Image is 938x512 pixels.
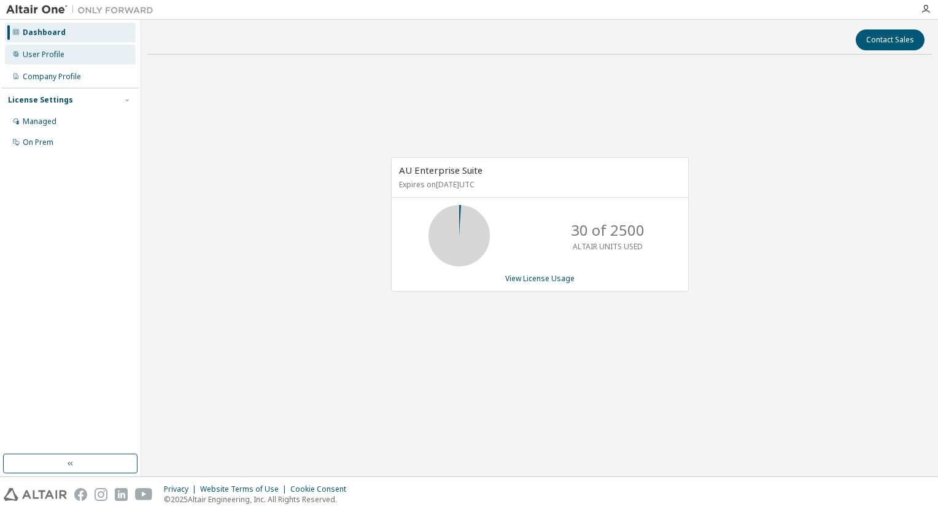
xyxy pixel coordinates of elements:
div: Dashboard [23,28,66,37]
img: instagram.svg [95,488,107,501]
p: ALTAIR UNITS USED [573,241,643,252]
div: Privacy [164,484,200,494]
div: Managed [23,117,56,126]
div: Cookie Consent [290,484,354,494]
div: Company Profile [23,72,81,82]
img: linkedin.svg [115,488,128,501]
div: License Settings [8,95,73,105]
img: facebook.svg [74,488,87,501]
img: Altair One [6,4,160,16]
a: View License Usage [505,273,575,284]
img: youtube.svg [135,488,153,501]
p: Expires on [DATE] UTC [399,179,678,190]
div: On Prem [23,138,53,147]
span: AU Enterprise Suite [399,164,483,176]
p: © 2025 Altair Engineering, Inc. All Rights Reserved. [164,494,354,505]
div: User Profile [23,50,64,60]
p: 30 of 2500 [571,220,645,241]
button: Contact Sales [856,29,924,50]
img: altair_logo.svg [4,488,67,501]
div: Website Terms of Use [200,484,290,494]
